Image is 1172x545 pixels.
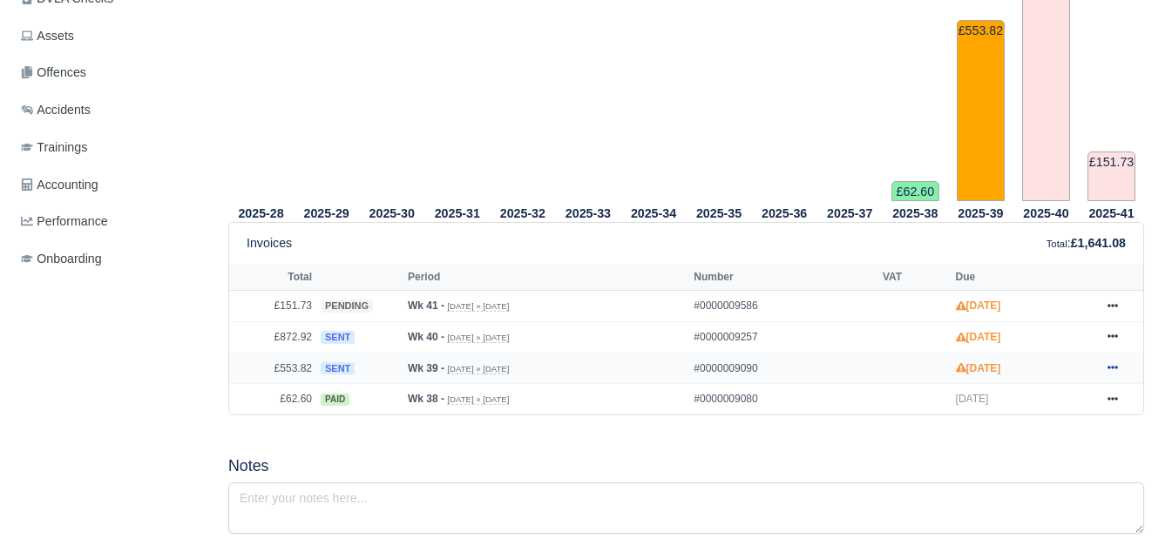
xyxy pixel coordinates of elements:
td: #0000009090 [689,353,878,384]
td: £62.60 [891,181,939,202]
span: Performance [21,212,108,232]
a: Accounting [14,168,207,202]
th: Period [403,265,689,291]
td: #0000009080 [689,384,878,414]
th: 2025-35 [687,202,752,223]
td: £553.82 [957,20,1005,201]
th: 2025-33 [555,202,620,223]
th: 2025-38 [883,202,948,223]
td: £151.73 [229,291,316,322]
a: Onboarding [14,242,207,276]
td: £151.73 [1087,151,1135,201]
strong: Wk 40 - [408,331,444,343]
strong: [DATE] [956,362,1001,374]
strong: £1,641.08 [1071,236,1126,250]
td: #0000009257 [689,321,878,353]
th: 2025-28 [228,202,294,223]
th: Number [689,265,878,291]
span: paid [321,394,349,406]
a: Performance [14,205,207,239]
th: Due [952,265,1091,291]
td: £872.92 [229,321,316,353]
h6: Invoices [247,236,292,251]
span: Onboarding [21,249,102,269]
td: £553.82 [229,353,316,384]
th: 2025-31 [424,202,490,223]
a: Accidents [14,93,207,127]
span: sent [321,331,355,344]
th: 2025-39 [948,202,1013,223]
strong: [DATE] [956,299,1001,312]
th: 2025-41 [1079,202,1144,223]
span: Assets [21,26,74,46]
strong: Wk 39 - [408,362,444,374]
th: VAT [878,265,952,291]
span: Trainings [21,138,87,158]
span: sent [321,362,355,375]
td: #0000009586 [689,291,878,322]
small: [DATE] » [DATE] [447,333,509,343]
a: Trainings [14,131,207,165]
span: Offences [21,63,86,83]
a: Offences [14,56,207,90]
div: : [1047,233,1126,253]
strong: [DATE] [956,331,1001,343]
small: Total [1047,239,1067,249]
h5: Notes [228,457,1144,475]
th: 2025-29 [294,202,359,223]
span: Accounting [21,175,98,195]
th: 2025-37 [817,202,883,223]
iframe: Chat Widget [1085,461,1172,545]
small: [DATE] » [DATE] [447,364,509,374]
span: pending [321,299,373,313]
span: Accidents [21,100,91,120]
th: 2025-32 [490,202,555,223]
th: 2025-30 [359,202,424,223]
th: 2025-40 [1013,202,1079,223]
small: [DATE] » [DATE] [447,301,509,312]
strong: Wk 38 - [408,393,444,405]
small: [DATE] » [DATE] [447,394,509,405]
strong: Wk 41 - [408,299,444,312]
td: £62.60 [229,384,316,414]
a: Assets [14,19,207,53]
th: Total [229,265,316,291]
th: 2025-36 [752,202,817,223]
th: 2025-34 [620,202,686,223]
span: [DATE] [956,393,989,405]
